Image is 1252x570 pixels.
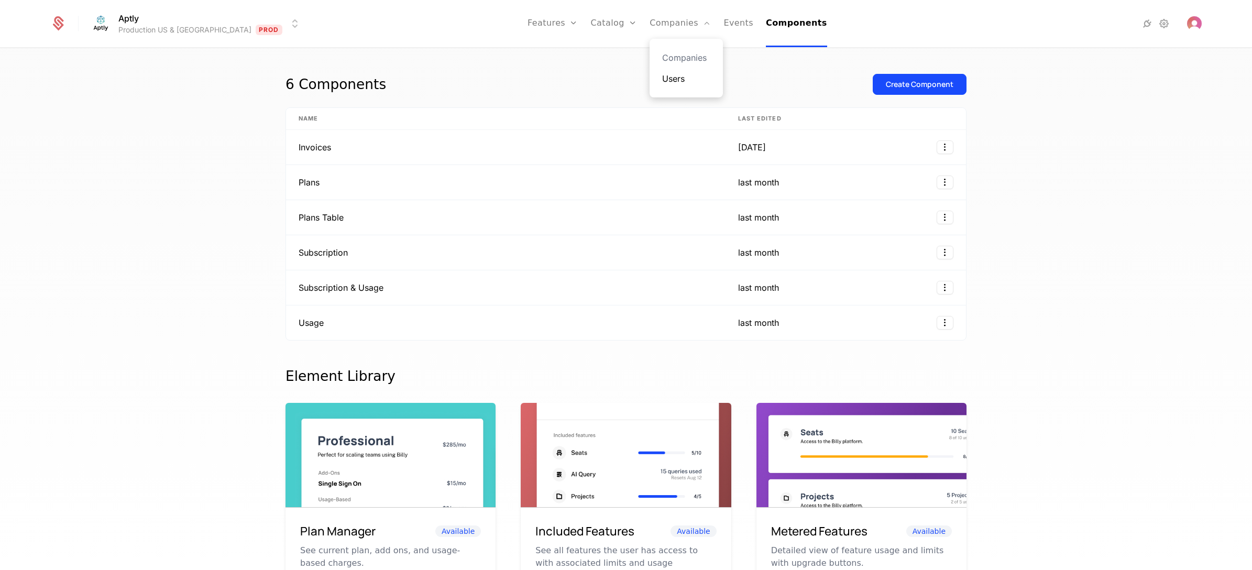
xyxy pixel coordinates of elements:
[937,281,953,294] button: Select action
[738,316,786,329] div: last month
[726,108,799,130] th: Last edited
[300,522,376,540] h6: Plan Manager
[300,544,481,569] p: See current plan, add ons, and usage-based charges.
[662,72,710,85] a: Users
[937,211,953,224] button: Select action
[286,165,726,200] td: Plans
[671,525,716,537] span: Available
[286,108,726,130] th: Name
[937,140,953,154] button: Select action
[662,51,710,64] a: Companies
[286,130,726,165] td: Invoices
[738,246,786,259] div: last month
[286,200,726,235] td: Plans Table
[886,79,953,90] div: Create Component
[738,281,786,294] div: last month
[771,522,867,540] h6: Metered Features
[286,270,726,305] td: Subscription & Usage
[771,544,952,569] p: Detailed view of feature usage and limits with upgrade buttons.
[937,246,953,259] button: Select action
[256,25,282,35] span: Prod
[286,305,726,340] td: Usage
[285,74,386,95] div: 6 Components
[738,176,786,189] div: last month
[937,176,953,189] button: Select action
[1187,16,1202,31] img: 's logo
[873,74,967,95] button: Create Component
[906,525,952,537] span: Available
[535,522,634,540] h6: Included Features
[118,12,139,25] span: Aptly
[118,25,251,35] div: Production US & [GEOGRAPHIC_DATA]
[285,366,967,387] div: Element Library
[1187,16,1202,31] button: Open user button
[435,525,481,537] span: Available
[1158,17,1170,30] a: Settings
[535,544,716,569] p: See all features the user has access to with associated limits and usage
[286,235,726,270] td: Subscription
[937,316,953,330] button: Select action
[88,11,113,36] img: Aptly
[738,211,786,224] div: last month
[1141,17,1154,30] a: Integrations
[738,141,786,154] div: [DATE]
[91,12,301,35] button: Select environment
